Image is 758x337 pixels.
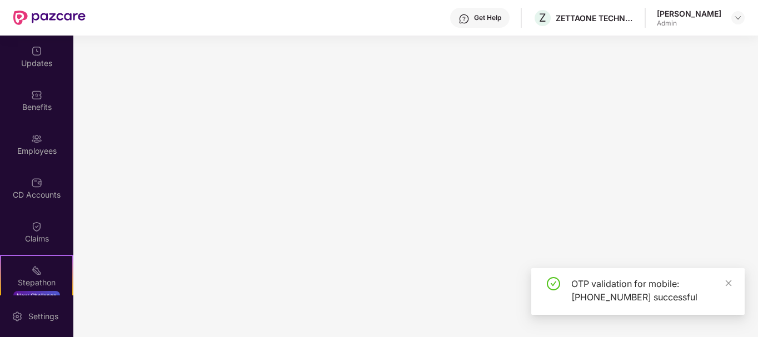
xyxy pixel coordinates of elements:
img: svg+xml;base64,PHN2ZyBpZD0iQmVuZWZpdHMiIHhtbG5zPSJodHRwOi8vd3d3LnczLm9yZy8yMDAwL3N2ZyIgd2lkdGg9Ij... [31,89,42,100]
span: close [725,279,732,287]
img: svg+xml;base64,PHN2ZyBpZD0iRHJvcGRvd24tMzJ4MzIiIHhtbG5zPSJodHRwOi8vd3d3LnczLm9yZy8yMDAwL3N2ZyIgd2... [734,13,742,22]
img: svg+xml;base64,PHN2ZyBpZD0iSGVscC0zMngzMiIgeG1sbnM9Imh0dHA6Ly93d3cudzMub3JnLzIwMDAvc3ZnIiB3aWR0aD... [458,13,470,24]
div: Admin [657,19,721,28]
div: [PERSON_NAME] [657,8,721,19]
div: OTP validation for mobile: [PHONE_NUMBER] successful [571,277,731,304]
img: svg+xml;base64,PHN2ZyB4bWxucz0iaHR0cDovL3d3dy53My5vcmcvMjAwMC9zdmciIHdpZHRoPSIyMSIgaGVpZ2h0PSIyMC... [31,265,42,276]
img: New Pazcare Logo [13,11,86,25]
span: Z [539,11,546,24]
div: ZETTAONE TECHNOLOGIES INDIA PRIVATE LIMITED [556,13,634,23]
img: svg+xml;base64,PHN2ZyBpZD0iQ0RfQWNjb3VudHMiIGRhdGEtbmFtZT0iQ0QgQWNjb3VudHMiIHhtbG5zPSJodHRwOi8vd3... [31,177,42,188]
div: Get Help [474,13,501,22]
img: svg+xml;base64,PHN2ZyBpZD0iRW1wbG95ZWVzIiB4bWxucz0iaHR0cDovL3d3dy53My5vcmcvMjAwMC9zdmciIHdpZHRoPS... [31,133,42,144]
span: check-circle [547,277,560,290]
img: svg+xml;base64,PHN2ZyBpZD0iVXBkYXRlZCIgeG1sbnM9Imh0dHA6Ly93d3cudzMub3JnLzIwMDAvc3ZnIiB3aWR0aD0iMj... [31,46,42,57]
img: svg+xml;base64,PHN2ZyBpZD0iQ2xhaW0iIHhtbG5zPSJodHRwOi8vd3d3LnczLm9yZy8yMDAwL3N2ZyIgd2lkdGg9IjIwIi... [31,221,42,232]
img: svg+xml;base64,PHN2ZyBpZD0iU2V0dGluZy0yMHgyMCIgeG1sbnM9Imh0dHA6Ly93d3cudzMub3JnLzIwMDAvc3ZnIiB3aW... [12,311,23,322]
div: Stepathon [1,277,72,288]
div: New Challenge [13,291,60,300]
div: Settings [25,311,62,322]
